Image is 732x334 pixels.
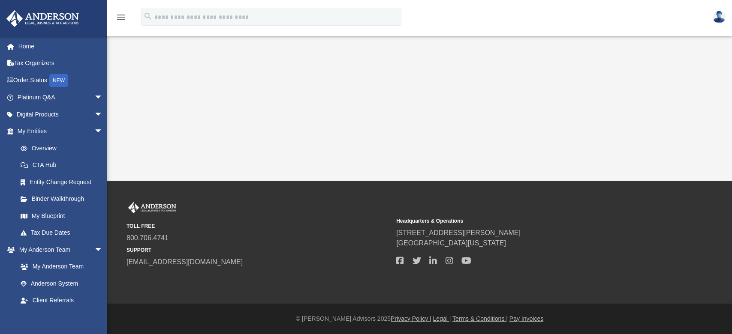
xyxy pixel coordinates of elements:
a: [STREET_ADDRESS][PERSON_NAME] [396,229,521,236]
a: Order StatusNEW [6,72,116,89]
span: arrow_drop_down [94,89,111,107]
img: User Pic [713,11,726,23]
a: [GEOGRAPHIC_DATA][US_STATE] [396,239,506,247]
a: CTA Hub [12,157,116,174]
a: Home [6,38,116,55]
a: Digital Productsarrow_drop_down [6,106,116,123]
i: search [143,12,153,21]
a: Binder Walkthrough [12,191,116,208]
a: [EMAIL_ADDRESS][DOMAIN_NAME] [127,258,243,265]
img: Anderson Advisors Platinum Portal [127,202,178,213]
a: Anderson System [12,275,111,292]
a: My Anderson Team [12,258,107,275]
a: Client Referrals [12,292,111,309]
a: My Anderson Teamarrow_drop_down [6,241,111,258]
span: arrow_drop_down [94,106,111,123]
span: arrow_drop_down [94,123,111,140]
a: Platinum Q&Aarrow_drop_down [6,89,116,106]
a: Terms & Conditions | [452,315,508,322]
i: menu [116,12,126,22]
a: Legal | [433,315,451,322]
a: Tax Due Dates [12,224,116,242]
small: SUPPORT [127,246,390,254]
a: Overview [12,140,116,157]
a: Privacy Policy | [391,315,431,322]
img: Anderson Advisors Platinum Portal [4,10,81,27]
small: Headquarters & Operations [396,217,660,225]
a: Pay Invoices [509,315,543,322]
div: © [PERSON_NAME] Advisors 2025 [107,314,732,323]
a: Entity Change Request [12,173,116,191]
a: My Entitiesarrow_drop_down [6,123,116,140]
div: NEW [49,74,68,87]
a: menu [116,16,126,22]
a: My Blueprint [12,207,111,224]
a: 800.706.4741 [127,234,169,242]
span: arrow_drop_down [94,241,111,259]
a: Tax Organizers [6,55,116,72]
small: TOLL FREE [127,222,390,230]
